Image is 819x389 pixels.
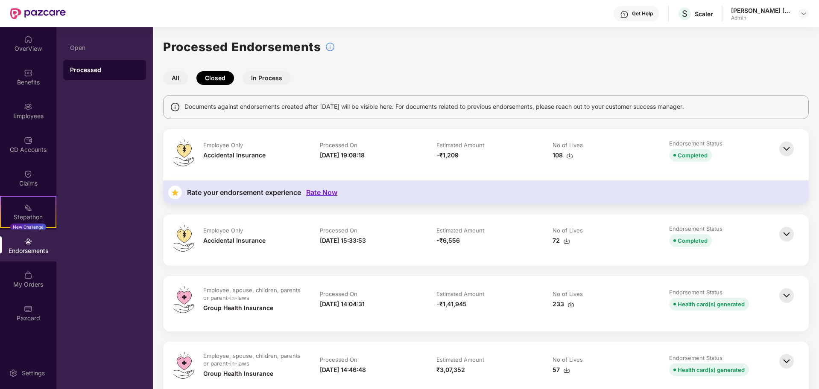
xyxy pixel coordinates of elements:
div: Open [70,44,139,51]
button: Closed [196,71,234,85]
img: svg+xml;base64,PHN2ZyB4bWxucz0iaHR0cDovL3d3dy53My5vcmcvMjAwMC9zdmciIHdpZHRoPSI0OS4zMiIgaGVpZ2h0PS... [173,225,194,252]
img: svg+xml;base64,PHN2ZyBpZD0iQmFjay0zMngzMiIgeG1sbnM9Imh0dHA6Ly93d3cudzMub3JnLzIwMDAvc3ZnIiB3aWR0aD... [777,352,796,371]
img: svg+xml;base64,PHN2ZyBpZD0iUGF6Y2FyZCIgeG1sbnM9Imh0dHA6Ly93d3cudzMub3JnLzIwMDAvc3ZnIiB3aWR0aD0iMj... [24,305,32,313]
img: svg+xml;base64,PHN2ZyBpZD0iRHJvcGRvd24tMzJ4MzIiIHhtbG5zPSJodHRwOi8vd3d3LnczLm9yZy8yMDAwL3N2ZyIgd2... [800,10,807,17]
div: No of Lives [553,356,583,363]
div: Estimated Amount [436,356,484,363]
button: In Process [243,71,291,85]
div: Endorsement Status [669,139,722,147]
div: Endorsement Status [669,354,722,362]
img: svg+xml;base64,PHN2ZyB4bWxucz0iaHR0cDovL3d3dy53My5vcmcvMjAwMC9zdmciIHdpZHRoPSI0OS4zMiIgaGVpZ2h0PS... [173,352,194,379]
div: Scaler [695,10,713,18]
div: Endorsement Status [669,288,722,296]
div: 57 [553,365,570,374]
div: [PERSON_NAME] [PERSON_NAME] [731,6,791,15]
div: Employee, spouse, children, parents or parent-in-laws [203,286,301,302]
img: svg+xml;base64,PHN2ZyB4bWxucz0iaHR0cDovL3d3dy53My5vcmcvMjAwMC9zdmciIHdpZHRoPSI0OS4zMiIgaGVpZ2h0PS... [173,139,194,166]
div: Employee Only [203,141,243,149]
img: svg+xml;base64,PHN2ZyBpZD0iTXlfT3JkZXJzIiBkYXRhLW5hbWU9Ik15IE9yZGVycyIgeG1sbnM9Imh0dHA6Ly93d3cudz... [24,271,32,279]
div: New Challenge [10,224,46,230]
img: svg+xml;base64,PHN2ZyB4bWxucz0iaHR0cDovL3d3dy53My5vcmcvMjAwMC9zdmciIHdpZHRoPSIzNyIgaGVpZ2h0PSIzNy... [168,186,182,199]
img: svg+xml;base64,PHN2ZyBpZD0iSW5mbyIgeG1sbnM9Imh0dHA6Ly93d3cudzMub3JnLzIwMDAvc3ZnIiB3aWR0aD0iMTQiIG... [170,102,180,112]
div: Processed On [320,226,357,234]
img: svg+xml;base64,PHN2ZyBpZD0iRG93bmxvYWQtMzJ4MzIiIHhtbG5zPSJodHRwOi8vd3d3LnczLm9yZy8yMDAwL3N2ZyIgd2... [563,367,570,374]
span: S [682,9,687,19]
img: svg+xml;base64,PHN2ZyBpZD0iSG9tZSIgeG1sbnM9Imh0dHA6Ly93d3cudzMub3JnLzIwMDAvc3ZnIiB3aWR0aD0iMjAiIG... [24,35,32,44]
div: Estimated Amount [436,226,484,234]
button: All [163,71,188,85]
div: [DATE] 14:46:48 [320,365,366,374]
div: Processed On [320,290,357,298]
img: svg+xml;base64,PHN2ZyBpZD0iQmFjay0zMngzMiIgeG1sbnM9Imh0dHA6Ly93d3cudzMub3JnLzIwMDAvc3ZnIiB3aWR0aD... [777,225,796,244]
div: Rate your endorsement experience [187,189,301,197]
img: svg+xml;base64,PHN2ZyBpZD0iRW5kb3JzZW1lbnRzIiB4bWxucz0iaHR0cDovL3d3dy53My5vcmcvMjAwMC9zdmciIHdpZH... [24,237,32,246]
div: [DATE] 19:08:18 [320,151,365,160]
div: 233 [553,299,574,309]
div: Estimated Amount [436,141,484,149]
div: Group Health Insurance [203,369,273,378]
img: svg+xml;base64,PHN2ZyBpZD0iQmFjay0zMngzMiIgeG1sbnM9Imh0dHA6Ly93d3cudzMub3JnLzIwMDAvc3ZnIiB3aWR0aD... [777,286,796,305]
div: No of Lives [553,290,583,298]
div: Endorsement Status [669,225,722,232]
img: svg+xml;base64,PHN2ZyBpZD0iRG93bmxvYWQtMzJ4MzIiIHhtbG5zPSJodHRwOi8vd3d3LnczLm9yZy8yMDAwL3N2ZyIgd2... [567,301,574,308]
div: Accidental Insurance [203,236,266,245]
div: Completed [678,236,708,245]
img: New Pazcare Logo [10,8,66,19]
div: 72 [553,236,570,245]
img: svg+xml;base64,PHN2ZyBpZD0iRG93bmxvYWQtMzJ4MzIiIHhtbG5zPSJodHRwOi8vd3d3LnczLm9yZy8yMDAwL3N2ZyIgd2... [566,152,573,159]
div: Settings [19,369,47,377]
div: Processed On [320,356,357,363]
div: No of Lives [553,141,583,149]
div: Admin [731,15,791,21]
div: Processed [70,66,139,74]
div: Health card(s) generated [678,365,745,374]
div: -₹1,41,945 [436,299,467,309]
img: svg+xml;base64,PHN2ZyBpZD0iQmFjay0zMngzMiIgeG1sbnM9Imh0dHA6Ly93d3cudzMub3JnLzIwMDAvc3ZnIiB3aWR0aD... [777,139,796,158]
div: Processed On [320,141,357,149]
img: svg+xml;base64,PHN2ZyBpZD0iQmVuZWZpdHMiIHhtbG5zPSJodHRwOi8vd3d3LnczLm9yZy8yMDAwL3N2ZyIgd2lkdGg9Ij... [24,69,32,77]
img: svg+xml;base64,PHN2ZyBpZD0iRW1wbG95ZWVzIiB4bWxucz0iaHR0cDovL3d3dy53My5vcmcvMjAwMC9zdmciIHdpZHRoPS... [24,102,32,111]
div: Rate Now [306,189,337,197]
div: No of Lives [553,226,583,234]
div: Get Help [632,10,653,17]
div: ₹3,07,352 [436,365,465,374]
div: -₹1,209 [436,151,459,160]
img: svg+xml;base64,PHN2ZyB4bWxucz0iaHR0cDovL3d3dy53My5vcmcvMjAwMC9zdmciIHdpZHRoPSIyMSIgaGVpZ2h0PSIyMC... [24,203,32,212]
img: svg+xml;base64,PHN2ZyBpZD0iSW5mb18tXzMyeDMyIiBkYXRhLW5hbWU9IkluZm8gLSAzMngzMiIgeG1sbnM9Imh0dHA6Ly... [325,42,335,52]
div: -₹6,556 [436,236,460,245]
img: svg+xml;base64,PHN2ZyBpZD0iRG93bmxvYWQtMzJ4MzIiIHhtbG5zPSJodHRwOi8vd3d3LnczLm9yZy8yMDAwL3N2ZyIgd2... [563,238,570,244]
img: svg+xml;base64,PHN2ZyBpZD0iQ0RfQWNjb3VudHMiIGRhdGEtbmFtZT0iQ0QgQWNjb3VudHMiIHhtbG5zPSJodHRwOi8vd3... [24,136,32,145]
div: 108 [553,151,573,160]
div: Health card(s) generated [678,299,745,309]
span: Documents against endorsements created after [DATE] will be visible here. For documents related t... [184,102,684,111]
div: Group Health Insurance [203,303,273,313]
div: [DATE] 15:33:53 [320,236,366,245]
div: Accidental Insurance [203,151,266,160]
img: svg+xml;base64,PHN2ZyB4bWxucz0iaHR0cDovL3d3dy53My5vcmcvMjAwMC9zdmciIHdpZHRoPSI0OS4zMiIgaGVpZ2h0PS... [173,286,194,313]
img: svg+xml;base64,PHN2ZyBpZD0iU2V0dGluZy0yMHgyMCIgeG1sbnM9Imh0dHA6Ly93d3cudzMub3JnLzIwMDAvc3ZnIiB3aW... [9,369,18,377]
img: svg+xml;base64,PHN2ZyBpZD0iQ2xhaW0iIHhtbG5zPSJodHRwOi8vd3d3LnczLm9yZy8yMDAwL3N2ZyIgd2lkdGg9IjIwIi... [24,170,32,178]
img: svg+xml;base64,PHN2ZyBpZD0iSGVscC0zMngzMiIgeG1sbnM9Imh0dHA6Ly93d3cudzMub3JnLzIwMDAvc3ZnIiB3aWR0aD... [620,10,629,19]
h1: Processed Endorsements [163,38,321,56]
div: Employee, spouse, children, parents or parent-in-laws [203,352,301,367]
div: Employee Only [203,226,243,234]
div: Stepathon [1,213,56,221]
div: Completed [678,151,708,160]
div: Estimated Amount [436,290,484,298]
div: [DATE] 14:04:31 [320,299,365,309]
